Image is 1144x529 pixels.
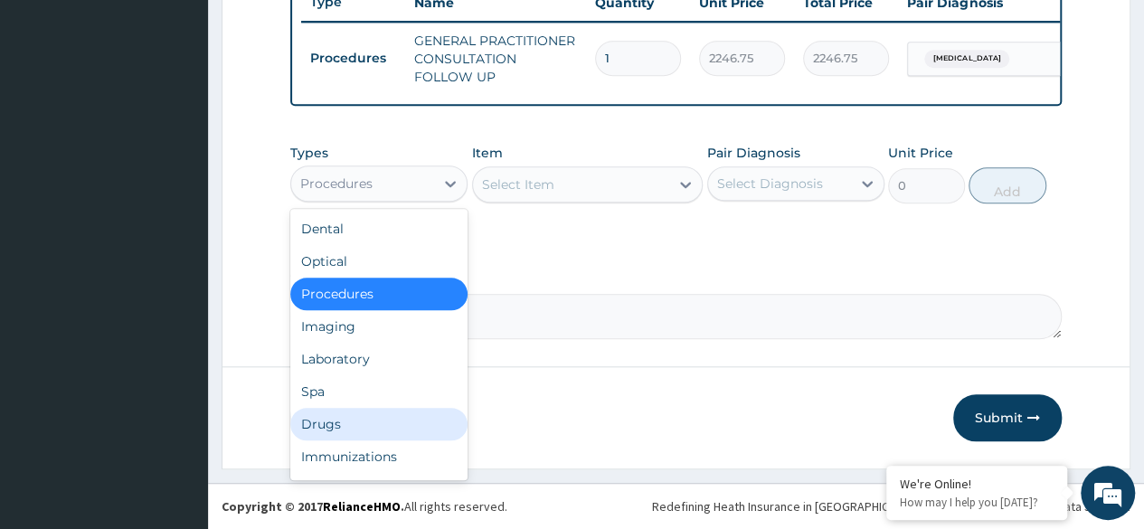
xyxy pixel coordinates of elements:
[924,50,1009,68] span: [MEDICAL_DATA]
[290,473,468,505] div: Others
[290,343,468,375] div: Laboratory
[9,344,345,407] textarea: Type your message and hit 'Enter'
[301,42,405,75] td: Procedures
[472,144,503,162] label: Item
[290,408,468,440] div: Drugs
[717,175,823,193] div: Select Diagnosis
[405,23,586,95] td: GENERAL PRACTITIONER CONSULTATION FOLLOW UP
[300,175,373,193] div: Procedures
[290,146,328,161] label: Types
[290,245,468,278] div: Optical
[969,167,1045,203] button: Add
[900,495,1054,510] p: How may I help you today?
[323,498,401,515] a: RelianceHMO
[900,476,1054,492] div: We're Online!
[953,394,1062,441] button: Submit
[105,153,250,335] span: We're online!
[290,440,468,473] div: Immunizations
[297,9,340,52] div: Minimize live chat window
[707,144,800,162] label: Pair Diagnosis
[94,101,304,125] div: Chat with us now
[888,144,953,162] label: Unit Price
[482,175,554,194] div: Select Item
[290,269,1062,284] label: Comment
[208,483,1144,529] footer: All rights reserved.
[290,278,468,310] div: Procedures
[290,310,468,343] div: Imaging
[290,213,468,245] div: Dental
[222,498,404,515] strong: Copyright © 2017 .
[290,375,468,408] div: Spa
[33,90,73,136] img: d_794563401_company_1708531726252_794563401
[652,497,1130,515] div: Redefining Heath Insurance in [GEOGRAPHIC_DATA] using Telemedicine and Data Science!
